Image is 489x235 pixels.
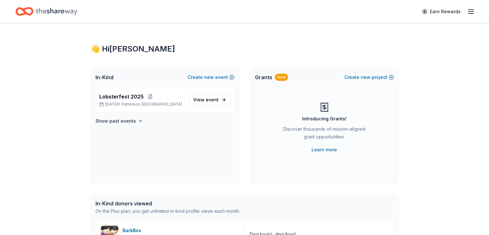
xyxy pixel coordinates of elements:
span: Lobsterfest 2025 [99,93,144,100]
span: Patterson, [GEOGRAPHIC_DATA] [122,102,182,107]
div: On the Plus plan, you get unlimited in-kind profile views each month. [95,207,240,215]
span: new [361,73,370,81]
button: Show past events [95,117,143,125]
a: Learn more [312,146,337,154]
span: In-Kind [95,73,113,81]
span: new [204,73,214,81]
div: 👋 Hi [PERSON_NAME] [90,44,399,54]
a: View event [189,94,231,106]
div: Discover thousands of mission-aligned grant opportunities. [281,125,368,143]
div: In-Kind donors viewed [95,200,240,207]
button: Createnewproject [344,73,394,81]
span: event [206,97,219,102]
div: New [275,74,288,81]
div: BarkBox [122,227,144,234]
button: Createnewevent [188,73,234,81]
h4: Show past events [95,117,136,125]
p: [DATE] • [99,102,184,107]
a: Earn Rewards [418,6,465,17]
div: Introducing Grants! [302,115,347,123]
span: View [193,96,219,104]
span: Grants [255,73,272,81]
a: Home [15,4,77,19]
